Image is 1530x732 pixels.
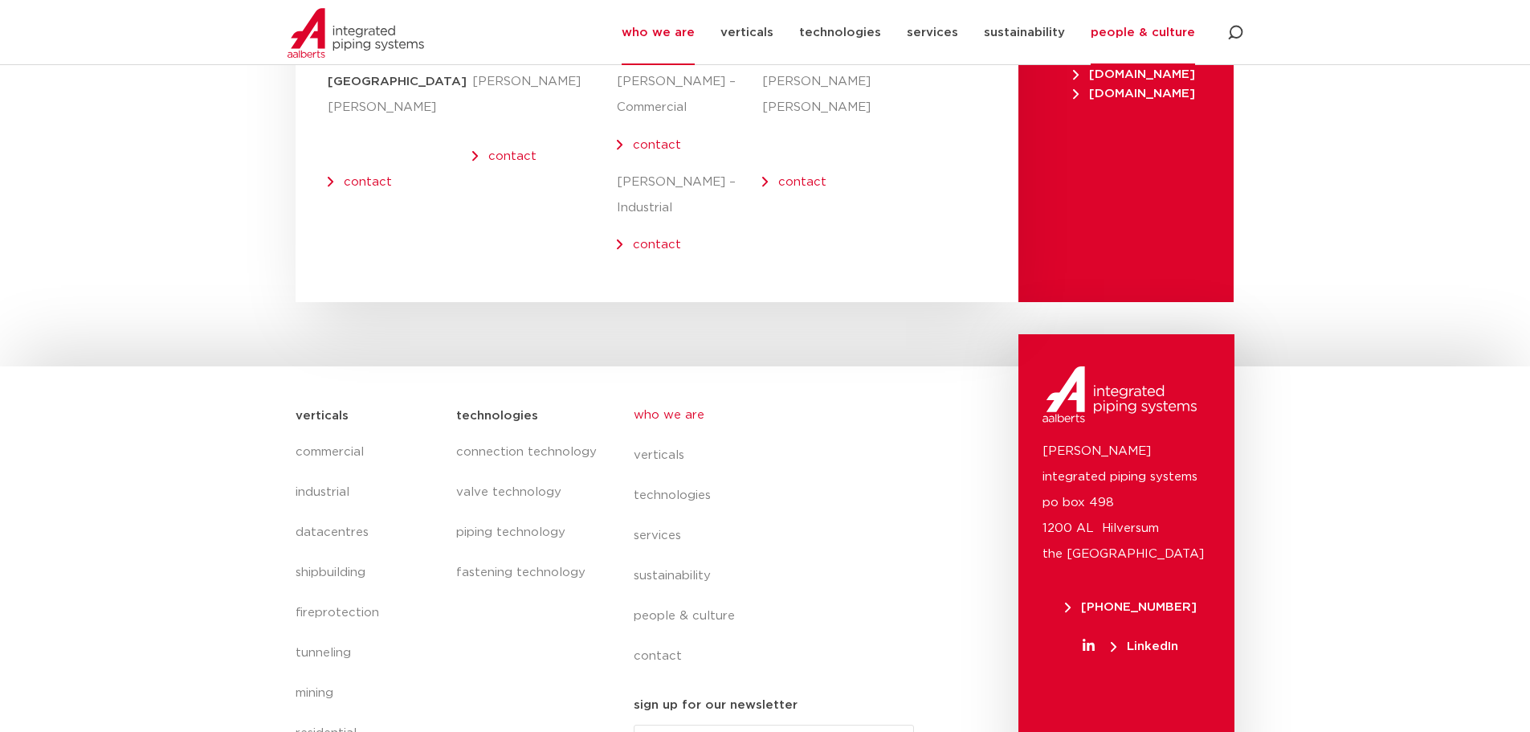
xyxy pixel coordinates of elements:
span: LinkedIn [1111,640,1178,652]
a: fastening technology [456,553,601,593]
h5: verticals [296,403,349,429]
a: contact [778,176,826,188]
a: technologies [634,476,928,516]
a: tunneling [296,633,441,673]
a: valve technology [456,472,601,513]
h5: sign up for our newsletter [634,693,798,718]
a: datacentres [296,513,441,553]
a: [DOMAIN_NAME] [1067,68,1202,80]
p: [PERSON_NAME] – Industrial [617,170,761,221]
a: services [634,516,928,556]
a: contact [633,139,681,151]
span: [DOMAIN_NAME] [1073,68,1195,80]
a: piping technology [456,513,601,553]
a: people & culture [634,596,928,636]
h5: technologies [456,403,538,429]
p: [PERSON_NAME] [328,95,472,121]
a: who we are [634,395,928,436]
a: contact [488,150,537,162]
a: shipbuilding [296,553,441,593]
a: commercial [296,432,441,472]
a: sustainability [634,556,928,596]
a: contact [634,636,928,677]
span: [PHONE_NUMBER] [1065,601,1197,613]
a: contact [344,176,392,188]
p: [PERSON_NAME] integrated piping systems po box 498 1200 AL Hilversum the [GEOGRAPHIC_DATA] [1042,439,1210,567]
a: [DOMAIN_NAME] [1067,88,1202,100]
span: [DOMAIN_NAME] [1073,88,1195,100]
a: connection technology [456,432,601,472]
a: fireprotection [296,593,441,633]
nav: Menu [634,395,928,677]
a: industrial [296,472,441,513]
a: contact [633,239,681,251]
p: [PERSON_NAME] [PERSON_NAME] [762,69,850,121]
a: LinkedIn [1042,640,1218,652]
a: [PHONE_NUMBER] [1042,601,1218,613]
a: verticals [634,436,928,476]
nav: Menu [456,432,601,593]
p: [PERSON_NAME] [472,69,617,95]
a: mining [296,673,441,714]
p: [PERSON_NAME] – Commercial [617,69,761,121]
